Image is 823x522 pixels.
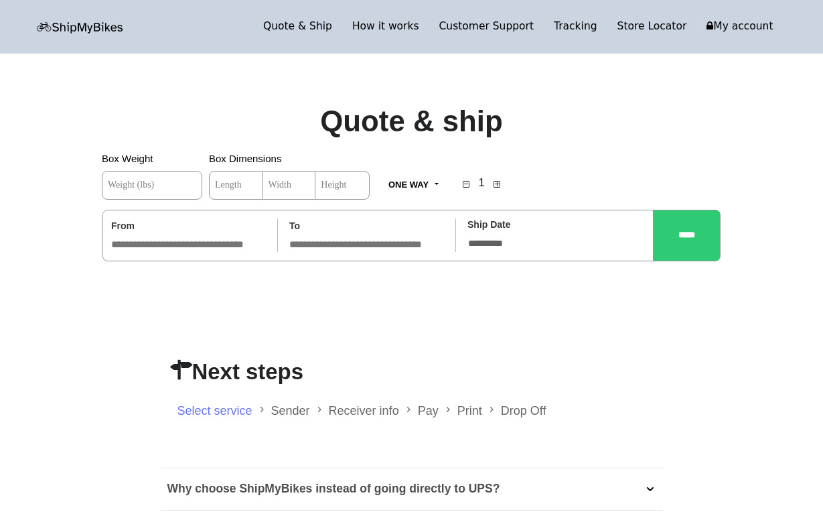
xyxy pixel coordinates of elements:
a: Customer Support [429,17,544,36]
a: How it works [342,17,429,36]
li: Sender [271,399,329,421]
span: Height [321,180,346,190]
a: My account [696,17,783,36]
li: Drop Off [501,399,546,421]
a: Select service [177,404,252,417]
li: Print [457,399,501,421]
div: Box Weight [102,149,209,210]
input: Height [315,171,370,200]
span: Length [215,180,242,190]
li: Receiver info [329,399,418,421]
a: Store Locator [607,17,697,36]
label: From [111,218,135,235]
label: Ship Date [467,216,511,233]
a: Quote & Ship [253,17,342,36]
img: letsbox [37,22,124,34]
label: To [289,218,300,235]
h1: Quote & ship [320,104,503,139]
div: Box Dimensions [209,149,370,210]
h4: 1 [475,173,488,190]
span: Weight (lbs) [108,180,154,190]
li: Pay [418,399,457,421]
input: Weight (lbs) [102,171,202,200]
h2: Next steps [171,358,653,394]
input: Length [209,171,263,200]
span: Width [269,180,291,190]
p: Why choose ShipMyBikes instead of going directly to UPS? [167,478,500,500]
a: Tracking [544,17,607,36]
input: Width [263,171,315,200]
